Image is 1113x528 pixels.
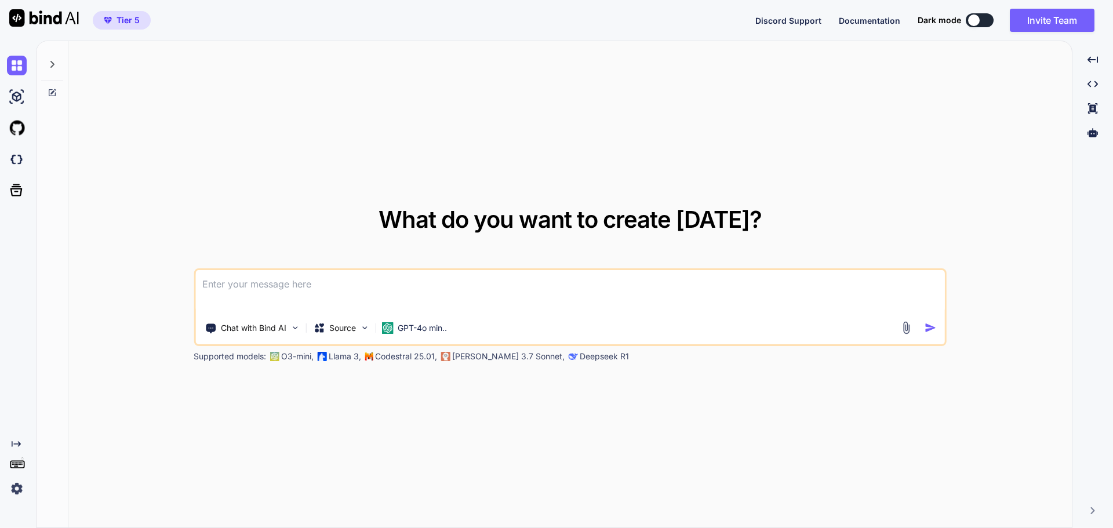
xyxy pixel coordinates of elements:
[7,150,27,169] img: darkCloudIdeIcon
[7,479,27,498] img: settings
[359,323,369,333] img: Pick Models
[194,351,266,362] p: Supported models:
[7,56,27,75] img: chat
[365,352,373,361] img: Mistral-AI
[900,321,913,334] img: attachment
[398,322,447,334] p: GPT-4o min..
[755,16,821,26] span: Discord Support
[317,352,326,361] img: Llama2
[104,17,112,24] img: premium
[9,9,79,27] img: Bind AI
[755,14,821,27] button: Discord Support
[918,14,961,26] span: Dark mode
[117,14,140,26] span: Tier 5
[1010,9,1094,32] button: Invite Team
[270,352,279,361] img: GPT-4
[281,351,314,362] p: O3-mini,
[379,205,762,234] span: What do you want to create [DATE]?
[441,352,450,361] img: claude
[375,351,437,362] p: Codestral 25.01,
[329,322,356,334] p: Source
[7,87,27,107] img: ai-studio
[568,352,577,361] img: claude
[93,11,151,30] button: premiumTier 5
[839,14,900,27] button: Documentation
[290,323,300,333] img: Pick Tools
[839,16,900,26] span: Documentation
[452,351,565,362] p: [PERSON_NAME] 3.7 Sonnet,
[925,322,937,334] img: icon
[381,322,393,334] img: GPT-4o mini
[580,351,629,362] p: Deepseek R1
[221,322,286,334] p: Chat with Bind AI
[7,118,27,138] img: githubLight
[329,351,361,362] p: Llama 3,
